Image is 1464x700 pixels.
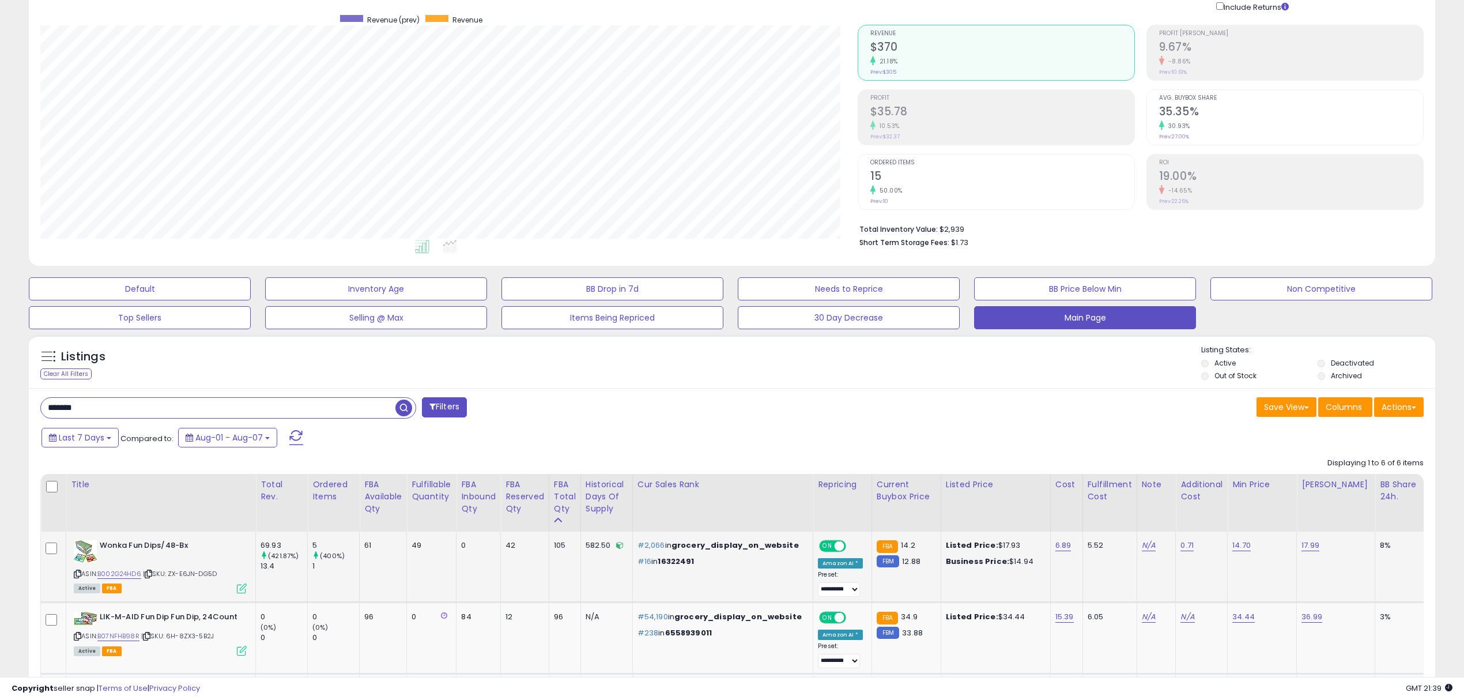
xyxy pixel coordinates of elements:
[1214,371,1257,381] label: Out of Stock
[1159,69,1187,76] small: Prev: 10.61%
[946,540,998,551] b: Listed Price:
[29,306,251,329] button: Top Sellers
[1164,57,1191,66] small: -8.86%
[367,15,420,25] span: Revenue (prev)
[876,122,900,130] small: 10.53%
[877,479,936,503] div: Current Buybox Price
[312,623,329,632] small: (0%)
[505,540,540,551] div: 42
[818,571,863,597] div: Preset:
[268,551,299,560] small: (421.87%)
[40,368,92,379] div: Clear All Filters
[974,306,1196,329] button: Main Page
[1164,186,1193,195] small: -14.65%
[143,569,217,578] span: | SKU: ZX-E6JN-DG5D
[818,479,867,491] div: Repricing
[1142,540,1156,551] a: N/A
[364,612,398,622] div: 96
[1088,612,1128,622] div: 6.05
[29,277,251,300] button: Default
[1142,611,1156,623] a: N/A
[877,555,899,567] small: FBM
[412,479,451,503] div: Fulfillable Quantity
[1380,540,1418,551] div: 8%
[1380,479,1422,503] div: BB Share 24h.
[859,224,938,234] b: Total Inventory Value:
[320,551,345,560] small: (400%)
[178,428,277,447] button: Aug-01 - Aug-07
[870,40,1134,56] h2: $370
[876,186,903,195] small: 50.00%
[61,349,105,365] h5: Listings
[1326,401,1362,413] span: Columns
[1142,479,1171,491] div: Note
[1180,540,1194,551] a: 0.71
[554,479,576,515] div: FBA Total Qty
[261,540,307,551] div: 69.93
[586,540,624,551] div: 582.50
[74,540,247,592] div: ASIN:
[902,556,920,567] span: 12.88
[637,627,659,638] span: #238
[586,612,624,622] div: N/A
[12,683,200,694] div: seller snap | |
[1159,95,1423,101] span: Avg. Buybox Share
[1232,540,1251,551] a: 14.70
[671,540,799,551] span: grocery_display_on_website
[412,612,447,622] div: 0
[1318,397,1372,417] button: Columns
[637,612,804,622] p: in
[461,479,496,515] div: FBA inbound Qty
[637,628,804,638] p: in
[261,479,303,503] div: Total Rev.
[1164,122,1190,130] small: 30.93%
[1088,479,1132,503] div: Fulfillment Cost
[870,95,1134,101] span: Profit
[461,540,492,551] div: 0
[820,541,835,551] span: ON
[946,556,1042,567] div: $14.94
[637,540,804,551] p: in
[859,221,1416,235] li: $2,939
[74,540,97,563] img: 5121cD4u4CL._SL40_.jpg
[100,540,240,554] b: Wonka Fun Dips/48-Bx
[1180,479,1222,503] div: Additional Cost
[120,433,173,444] span: Compared to:
[974,277,1196,300] button: BB Price Below Min
[312,561,359,571] div: 1
[1159,105,1423,121] h2: 35.35%
[876,57,898,66] small: 21.18%
[738,306,960,329] button: 30 Day Decrease
[946,611,998,622] b: Listed Price:
[74,612,97,625] img: 51cPofQ7wfL._SL40_.jpg
[1055,611,1074,623] a: 15.39
[870,198,888,205] small: Prev: 10
[312,633,359,643] div: 0
[946,612,1042,622] div: $34.44
[141,631,214,641] span: | SKU: 6H-8ZX3-5B2J
[877,540,898,553] small: FBA
[946,540,1042,551] div: $17.93
[946,556,1009,567] b: Business Price:
[97,631,139,641] a: B07NFHB98R
[637,611,668,622] span: #54,190
[41,428,119,447] button: Last 7 Days
[1214,358,1236,368] label: Active
[1301,540,1319,551] a: 17.99
[637,556,651,567] span: #16
[870,170,1134,185] h2: 15
[195,432,263,443] span: Aug-01 - Aug-07
[554,612,572,622] div: 96
[312,612,359,622] div: 0
[946,479,1046,491] div: Listed Price
[554,540,572,551] div: 105
[364,479,402,515] div: FBA Available Qty
[1159,198,1188,205] small: Prev: 22.26%
[100,612,240,626] b: LIK-M-AID Fun Dip Fun Dip, 24Count
[1088,540,1128,551] div: 5.52
[312,540,359,551] div: 5
[149,683,200,694] a: Privacy Policy
[658,556,694,567] span: 16322491
[1055,479,1078,491] div: Cost
[877,612,898,624] small: FBA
